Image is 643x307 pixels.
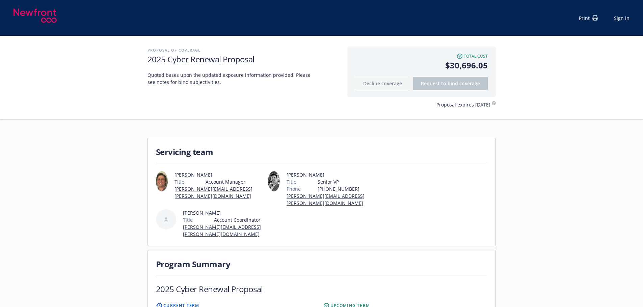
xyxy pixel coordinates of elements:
[421,80,480,87] span: Request to bind
[175,171,265,178] span: [PERSON_NAME]
[355,77,410,90] button: Decline coverage
[183,216,193,223] span: Title
[148,47,341,54] h2: Proposal of coverage
[268,171,280,191] img: employee photo
[318,185,377,192] span: [PHONE_NUMBER]
[287,171,377,178] span: [PERSON_NAME]
[183,224,261,237] a: [PERSON_NAME][EMAIL_ADDRESS][PERSON_NAME][DOMAIN_NAME]
[459,80,480,87] span: coverage
[579,14,598,22] div: Print
[156,146,487,157] h1: Servicing team
[287,185,301,192] span: Phone
[355,59,488,71] span: $30,696.05
[287,193,365,206] a: [PERSON_NAME][EMAIL_ADDRESS][PERSON_NAME][DOMAIN_NAME]
[148,54,341,65] h1: 2025 Cyber Renewal Proposal
[436,101,490,108] span: Proposal expires [DATE]
[413,77,488,90] button: Request to bindcoverage
[614,14,629,22] a: Sign in
[363,80,402,87] span: Decline coverage
[287,178,296,185] span: Title
[318,178,377,185] span: Senior VP
[156,283,263,295] h1: 2025 Cyber Renewal Proposal
[156,258,487,270] h1: Program Summary
[183,209,265,216] span: [PERSON_NAME]
[148,71,316,86] span: Quoted bases upon the updated exposure information provided. Please see notes for bind subjectivi...
[206,178,265,185] span: Account Manager
[214,216,265,223] span: Account Coordinator
[175,186,252,199] a: [PERSON_NAME][EMAIL_ADDRESS][PERSON_NAME][DOMAIN_NAME]
[156,171,168,191] img: employee photo
[464,53,488,59] span: Total cost
[175,178,184,185] span: Title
